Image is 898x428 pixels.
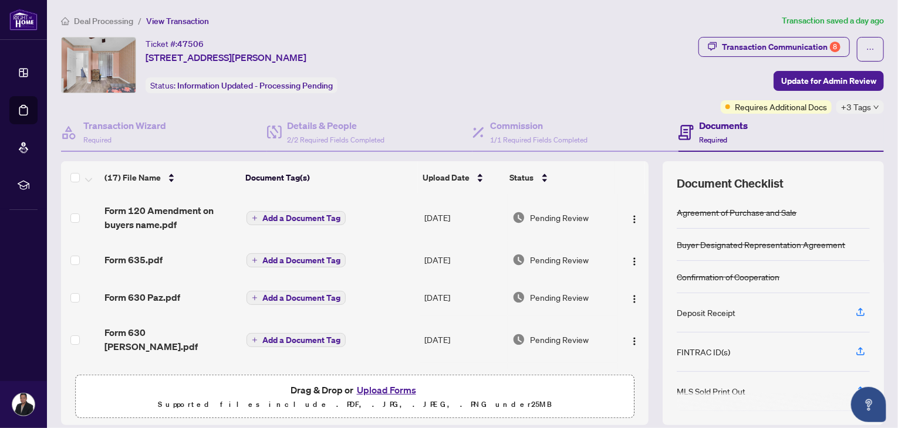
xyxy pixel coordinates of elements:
span: Form 630 [PERSON_NAME].pdf [104,325,237,354]
div: Agreement of Purchase and Sale [677,206,796,219]
span: Form 120 Amendment on buyers name.pdf [104,203,237,232]
span: 1/1 Required Fields Completed [490,135,588,144]
span: Form 630 Paz.pdf [104,290,180,304]
span: Form 635.pdf [104,253,163,267]
td: [DATE] [420,278,508,316]
button: Update for Admin Review [774,71,884,91]
div: FINTRAC ID(s) [677,345,730,358]
div: Buyer Designated Representation Agreement [677,238,845,251]
div: Confirmation of Cooperation [677,270,779,283]
td: [DATE] [420,194,508,241]
button: Open asap [851,387,886,422]
span: home [61,17,69,25]
div: Status: [146,77,337,93]
span: Required [83,135,112,144]
img: Logo [630,257,639,266]
button: Logo [625,208,644,227]
span: Add a Document Tag [262,336,340,344]
span: [STREET_ADDRESS][PERSON_NAME] [146,50,306,64]
span: Information Updated - Processing Pending [177,80,333,91]
span: Drag & Drop orUpload FormsSupported files include .PDF, .JPG, .JPEG, .PNG under25MB [76,375,634,419]
h4: Commission [490,118,588,133]
span: ellipsis [866,45,875,53]
img: logo [9,9,38,30]
button: Add a Document Tag [247,291,346,305]
button: Add a Document Tag [247,210,346,226]
button: Add a Document Tag [247,290,346,305]
h4: Documents [700,118,748,133]
button: Add a Document Tag [247,211,346,225]
div: Transaction Communication [722,38,840,56]
span: plus [252,337,258,343]
img: IMG-W12294214_1.jpg [62,38,136,93]
div: Ticket #: [146,37,204,50]
span: Pending Review [530,333,589,346]
span: Drag & Drop or [291,382,420,398]
p: Supported files include .PDF, .JPG, .JPEG, .PNG under 25 MB [83,398,627,412]
td: [DATE] [420,241,508,278]
article: Transaction saved a day ago [782,14,884,28]
span: Add a Document Tag [262,256,340,264]
div: Deposit Receipt [677,306,735,319]
span: Required [700,135,728,144]
span: +3 Tags [841,100,871,114]
img: Logo [630,294,639,304]
button: Logo [625,250,644,269]
button: Transaction Communication8 [698,37,850,57]
h4: Details & People [288,118,385,133]
span: Deal Processing [74,16,133,26]
span: Upload Date [423,171,470,184]
span: Add a Document Tag [262,214,340,222]
div: MLS Sold Print Out [677,385,745,398]
img: Logo [630,215,639,224]
img: Document Status [512,291,525,304]
img: Document Status [512,253,525,266]
th: (17) File Name [100,161,241,194]
th: Status [505,161,615,194]
span: (17) File Name [104,171,161,184]
th: Upload Date [418,161,505,194]
button: Add a Document Tag [247,253,346,268]
img: Document Status [512,211,525,224]
img: Logo [630,337,639,346]
span: plus [252,295,258,301]
th: Document Tag(s) [241,161,417,194]
button: Add a Document Tag [247,333,346,347]
span: Pending Review [530,253,589,266]
li: / [138,14,141,28]
span: plus [252,215,258,221]
span: Add a Document Tag [262,294,340,302]
button: Add a Document Tag [247,253,346,267]
div: 8 [830,42,840,52]
td: [DATE] [420,316,508,363]
button: Add a Document Tag [247,332,346,348]
td: [DATE] [420,363,508,410]
span: Pending Review [530,211,589,224]
span: 47506 [177,39,204,49]
span: down [873,104,879,110]
span: View Transaction [146,16,209,26]
h4: Transaction Wizard [83,118,166,133]
span: plus [252,257,258,263]
span: Status [510,171,534,184]
span: Requires Additional Docs [735,100,827,113]
button: Logo [625,330,644,349]
button: Logo [625,288,644,307]
img: Document Status [512,333,525,346]
span: Document Checklist [677,175,784,192]
img: Profile Icon [12,393,35,416]
span: Update for Admin Review [781,72,876,90]
span: Pending Review [530,291,589,304]
span: 2/2 Required Fields Completed [288,135,385,144]
button: Upload Forms [353,382,420,398]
